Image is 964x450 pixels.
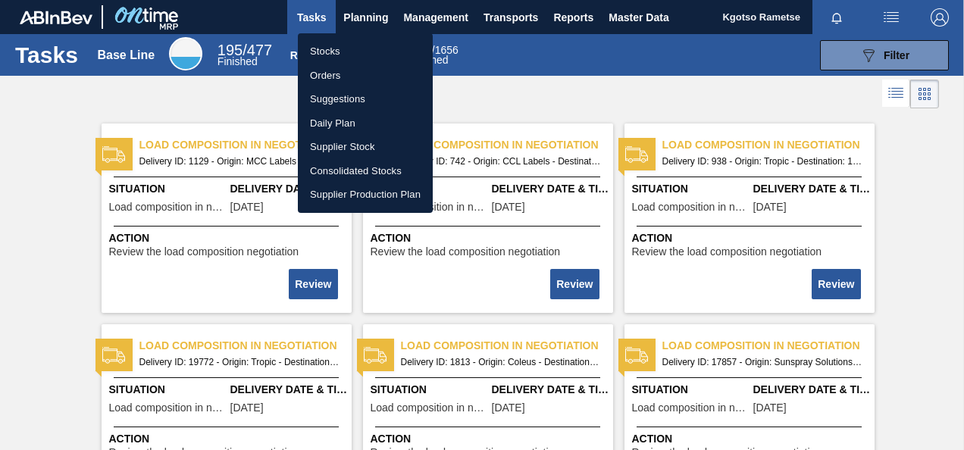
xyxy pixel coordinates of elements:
[298,159,433,183] a: Consolidated Stocks
[298,183,433,207] a: Supplier Production Plan
[298,111,433,136] a: Daily Plan
[298,39,433,64] a: Stocks
[298,87,433,111] a: Suggestions
[298,135,433,159] a: Supplier Stock
[298,64,433,88] a: Orders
